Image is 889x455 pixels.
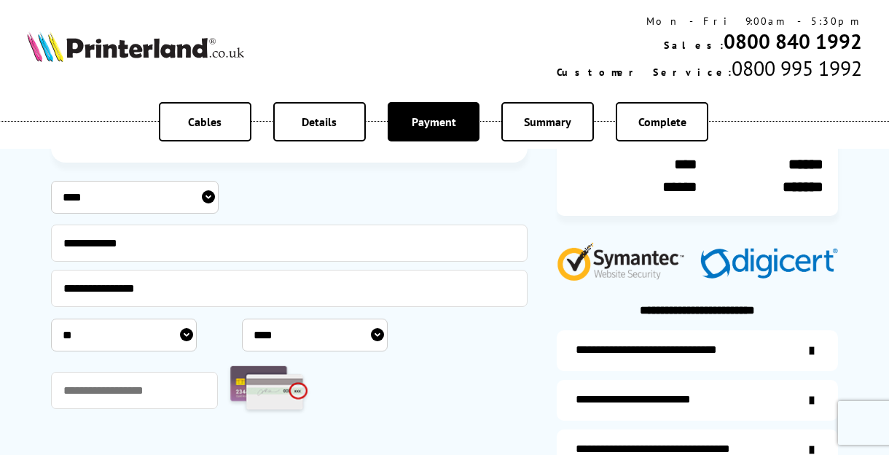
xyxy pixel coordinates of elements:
span: Summary [524,114,571,129]
span: Cables [188,114,222,129]
span: Details [302,114,337,129]
a: additional-ink [557,330,838,371]
span: Payment [412,114,456,129]
span: Customer Service: [557,66,732,79]
span: 0800 995 1992 [732,55,862,82]
a: items-arrive [557,380,838,421]
span: Complete [638,114,686,129]
img: Printerland Logo [27,31,244,62]
a: 0800 840 1992 [724,28,862,55]
span: Sales: [664,39,724,52]
div: Mon - Fri 9:00am - 5:30pm [557,15,862,28]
